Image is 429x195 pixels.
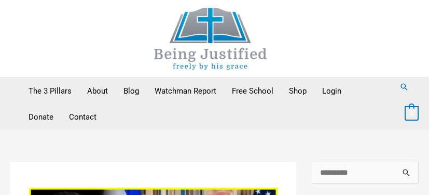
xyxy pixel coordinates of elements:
a: View Shopping Cart, empty [405,108,419,118]
nav: Primary Site Navigation [21,78,389,130]
a: Blog [116,78,147,104]
a: Watchman Report [147,78,224,104]
a: Login [314,78,349,104]
a: The 3 Pillars [21,78,79,104]
a: Shop [281,78,314,104]
a: About [79,78,116,104]
a: Donate [21,104,61,130]
span: 0 [410,109,413,117]
a: Contact [61,104,104,130]
a: Free School [224,78,281,104]
a: Search button [399,82,409,92]
img: Being Justified [133,8,288,70]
